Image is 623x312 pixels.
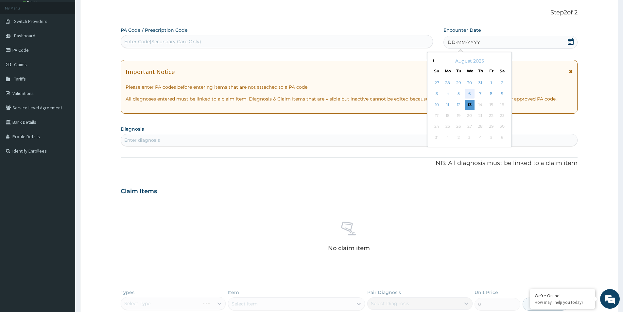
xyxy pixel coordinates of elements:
[497,122,507,132] div: Not available Saturday, August 30th, 2025
[432,78,442,88] div: Choose Sunday, July 27th, 2025
[476,133,485,142] div: Not available Thursday, September 4th, 2025
[478,68,483,74] div: Th
[487,78,496,88] div: Choose Friday, August 1st, 2025
[535,300,590,305] p: How may I help you today?
[465,89,475,99] div: Choose Wednesday, August 6th, 2025
[14,33,35,39] span: Dashboard
[487,111,496,120] div: Not available Friday, August 22nd, 2025
[465,111,475,120] div: Not available Wednesday, August 20th, 2025
[121,27,188,33] label: PA Code / Prescription Code
[38,83,90,149] span: We're online!
[126,96,573,102] p: All diagnoses entered must be linked to a claim item. Diagnosis & Claim Items that are visible bu...
[124,38,201,45] div: Enter Code(Secondary Care Only)
[443,122,453,132] div: Not available Monday, August 25th, 2025
[454,122,464,132] div: Not available Tuesday, August 26th, 2025
[489,68,494,74] div: Fr
[476,122,485,132] div: Not available Thursday, August 28th, 2025
[430,58,509,64] div: August 2025
[121,126,144,132] label: Diagnosis
[476,111,485,120] div: Not available Thursday, August 21st, 2025
[432,111,442,120] div: Not available Sunday, August 17th, 2025
[465,122,475,132] div: Not available Wednesday, August 27th, 2025
[14,18,47,24] span: Switch Providers
[432,133,442,142] div: Not available Sunday, August 31st, 2025
[124,137,160,143] div: Enter diagnosis
[448,39,480,46] span: DD-MM-YYYY
[497,89,507,99] div: Choose Saturday, August 9th, 2025
[535,293,590,299] div: We're Online!
[487,133,496,142] div: Not available Friday, September 5th, 2025
[443,27,481,33] label: Encounter Date
[454,111,464,120] div: Not available Tuesday, August 19th, 2025
[126,84,573,90] p: Please enter PA codes before entering items that are not attached to a PA code
[443,111,453,120] div: Not available Monday, August 18th, 2025
[476,89,485,99] div: Choose Thursday, August 7th, 2025
[465,78,475,88] div: Choose Wednesday, July 30th, 2025
[443,78,453,88] div: Choose Monday, July 28th, 2025
[443,89,453,99] div: Choose Monday, August 4th, 2025
[432,89,442,99] div: Choose Sunday, August 3rd, 2025
[432,100,442,110] div: Choose Sunday, August 10th, 2025
[487,100,496,110] div: Not available Friday, August 15th, 2025
[432,122,442,132] div: Not available Sunday, August 24th, 2025
[487,122,496,132] div: Not available Friday, August 29th, 2025
[14,62,27,67] span: Claims
[443,100,453,110] div: Choose Monday, August 11th, 2025
[454,89,464,99] div: Choose Tuesday, August 5th, 2025
[500,68,505,74] div: Sa
[431,78,508,143] div: month 2025-08
[121,159,578,168] p: NB: All diagnosis must be linked to a claim item
[476,78,485,88] div: Choose Thursday, July 31st, 2025
[34,37,110,45] div: Chat with us now
[107,3,123,19] div: Minimize live chat window
[454,133,464,142] div: Not available Tuesday, September 2nd, 2025
[454,100,464,110] div: Choose Tuesday, August 12th, 2025
[431,59,434,62] button: Previous Month
[465,133,475,142] div: Not available Wednesday, September 3rd, 2025
[497,111,507,120] div: Not available Saturday, August 23rd, 2025
[328,245,370,251] p: No claim item
[126,68,175,75] h1: Important Notice
[497,100,507,110] div: Not available Saturday, August 16th, 2025
[497,78,507,88] div: Choose Saturday, August 2nd, 2025
[454,78,464,88] div: Choose Tuesday, July 29th, 2025
[3,179,125,202] textarea: Type your message and hit 'Enter'
[14,76,26,82] span: Tariffs
[443,133,453,142] div: Not available Monday, September 1st, 2025
[12,33,26,49] img: d_794563401_company_1708531726252_794563401
[467,68,472,74] div: We
[456,68,461,74] div: Tu
[465,100,475,110] div: Choose Wednesday, August 13th, 2025
[434,68,440,74] div: Su
[487,89,496,99] div: Choose Friday, August 8th, 2025
[497,133,507,142] div: Not available Saturday, September 6th, 2025
[121,9,578,16] p: Step 2 of 2
[121,188,157,195] h3: Claim Items
[476,100,485,110] div: Not available Thursday, August 14th, 2025
[445,68,451,74] div: Mo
